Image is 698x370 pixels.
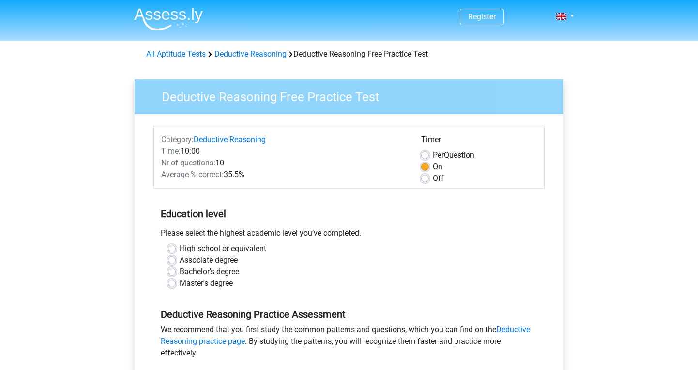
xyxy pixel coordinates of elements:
[433,150,444,160] span: Per
[421,134,537,149] div: Timer
[180,278,233,289] label: Master's degree
[150,86,556,104] h3: Deductive Reasoning Free Practice Test
[161,147,181,156] span: Time:
[154,157,414,169] div: 10
[214,49,287,59] a: Deductive Reasoning
[433,149,474,161] label: Question
[433,161,442,173] label: On
[161,170,224,179] span: Average % correct:
[161,158,215,167] span: Nr of questions:
[194,135,266,144] a: Deductive Reasoning
[433,173,444,184] label: Off
[180,266,239,278] label: Bachelor's degree
[142,48,556,60] div: Deductive Reasoning Free Practice Test
[161,135,194,144] span: Category:
[154,146,414,157] div: 10:00
[161,204,537,223] h5: Education level
[153,227,545,243] div: Please select the highest academic level you’ve completed.
[153,324,545,363] div: We recommend that you first study the common patterns and questions, which you can find on the . ...
[180,243,266,254] label: High school or equivalent
[134,8,203,30] img: Assessly
[146,49,206,59] a: All Aptitude Tests
[468,12,496,21] a: Register
[180,254,238,266] label: Associate degree
[161,309,537,320] h5: Deductive Reasoning Practice Assessment
[154,169,414,180] div: 35.5%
